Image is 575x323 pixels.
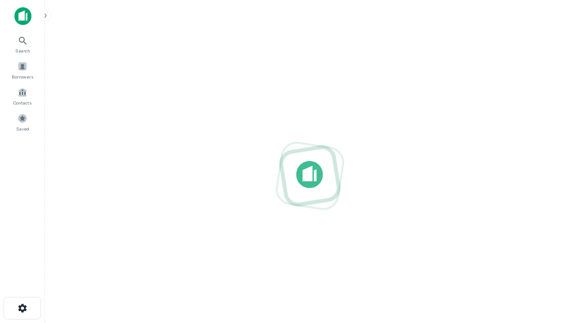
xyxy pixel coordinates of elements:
a: Saved [3,110,42,134]
a: Borrowers [3,58,42,82]
a: Search [3,32,42,56]
iframe: Chat Widget [530,223,575,266]
img: capitalize-icon.png [14,7,31,25]
span: Borrowers [12,73,33,80]
span: Saved [16,125,29,132]
span: Search [15,47,30,54]
a: Contacts [3,84,42,108]
span: Contacts [13,99,31,106]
